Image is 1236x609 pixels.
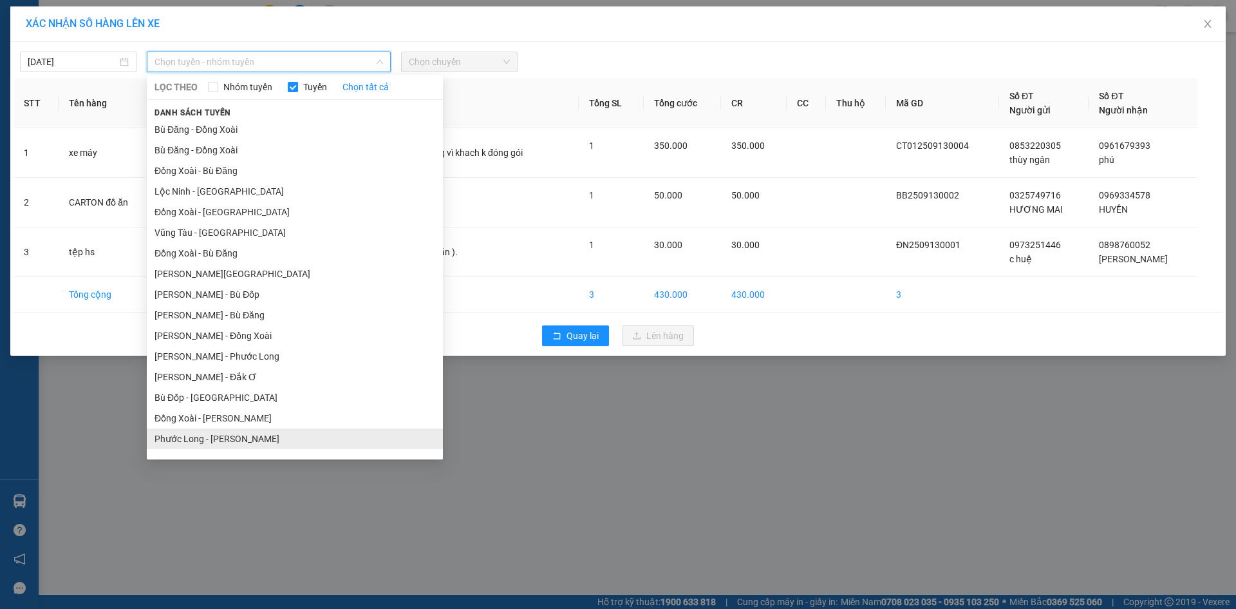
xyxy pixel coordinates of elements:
span: 30.000 [654,240,682,250]
span: [PERSON_NAME] [1099,254,1168,264]
li: [PERSON_NAME] - Đắk Ơ [147,367,443,387]
span: close [1203,19,1213,29]
li: Vũng Tàu - [GEOGRAPHIC_DATA] [147,222,443,243]
button: Close [1190,6,1226,43]
span: 0973251446 [1009,240,1061,250]
li: [PERSON_NAME][GEOGRAPHIC_DATA] [147,264,443,284]
li: [PERSON_NAME] - Bù Đăng [147,305,443,325]
td: CARTON đồ ăn [59,178,155,227]
li: [PERSON_NAME] - Phước Long [147,346,443,367]
span: 350.000 [654,140,688,151]
li: Đồng Xoài - [GEOGRAPHIC_DATA] [147,202,443,222]
span: phú [1099,155,1114,165]
span: CT012509130004 [896,140,969,151]
span: Người nhận [1099,105,1148,115]
span: 0969334578 [1099,190,1150,200]
li: Phước Long - [PERSON_NAME] [147,429,443,449]
span: Nhận: [100,12,131,26]
li: Lộc Ninh - [GEOGRAPHIC_DATA] [147,181,443,202]
td: tệp hs [59,227,155,277]
li: Bù Đăng - Đồng Xoài [147,119,443,140]
span: Số ĐT [1009,91,1034,101]
span: 0961679393 [1099,140,1150,151]
td: Tổng cộng [59,277,155,313]
li: Bù Đốp - [GEOGRAPHIC_DATA] [147,387,443,408]
div: MAI [11,42,91,57]
th: Tổng cước [644,79,721,128]
span: Tuyến [298,80,332,94]
li: Đắk Ơ - [PERSON_NAME] [147,449,443,470]
td: 430.000 [721,277,787,313]
span: 1 [589,190,594,200]
li: [PERSON_NAME] - Đồng Xoài [147,325,443,346]
span: Gửi: [11,12,31,26]
td: xe máy [59,128,155,178]
span: 1 [589,140,594,151]
span: Danh sách tuyến [147,107,239,119]
span: 0898760052 [1099,240,1150,250]
li: [PERSON_NAME] - Bù Đốp [147,284,443,305]
span: HUYỀN [1099,204,1128,215]
td: 3 [886,277,999,313]
td: 3 [14,227,59,277]
span: Nhóm tuyến [218,80,277,94]
div: TRƯỜNG Ý [100,42,188,57]
span: Số ĐT [1099,91,1123,101]
span: ĐN2509130001 [896,240,960,250]
th: Tổng SL [579,79,644,128]
span: Người gửi [1009,105,1051,115]
li: Bù Đăng - Đồng Xoài [147,140,443,160]
span: XÁC NHẬN SỐ HÀNG LÊN XE [26,17,160,30]
span: c huệ [1009,254,1032,264]
span: down [376,58,384,66]
button: uploadLên hàng [622,325,694,346]
div: VP Đồng Xoài [11,11,91,42]
span: 0853220305 [1009,140,1061,151]
span: rollback [552,331,561,342]
span: 50.000 [654,190,682,200]
span: 0325749716 [1009,190,1061,200]
span: 1 [589,240,594,250]
span: Chọn tuyến - nhóm tuyến [154,52,383,72]
div: 40.000 [98,83,189,101]
th: CR [721,79,787,128]
input: 13/09/2025 [28,55,117,69]
td: 1 [14,128,59,178]
span: 50.000 [731,190,760,200]
th: CC [787,79,826,128]
th: Mã GD [886,79,999,128]
td: 430.000 [644,277,721,313]
th: Ghi chú [317,79,579,128]
span: BB2509130002 [896,190,959,200]
th: Thu hộ [826,79,886,128]
span: CC : [98,86,117,100]
span: thùy ngân [1009,155,1050,165]
span: 30.000 [731,240,760,250]
li: Đồng Xoài - Bù Đăng [147,243,443,264]
span: HƯƠNG MAI [1009,204,1063,215]
a: Chọn tất cả [342,80,389,94]
li: Đồng Xoài - [PERSON_NAME] [147,408,443,429]
span: Chọn chuyến [409,52,510,72]
td: 3 [579,277,644,313]
span: 350.000 [731,140,765,151]
th: STT [14,79,59,128]
span: LỌC THEO [154,80,198,94]
span: Quay lại [566,329,599,343]
li: Đồng Xoài - Bù Đăng [147,160,443,181]
button: rollbackQuay lại [542,325,609,346]
td: 2 [14,178,59,227]
th: Tên hàng [59,79,155,128]
div: VP Phú Riềng [100,11,188,42]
